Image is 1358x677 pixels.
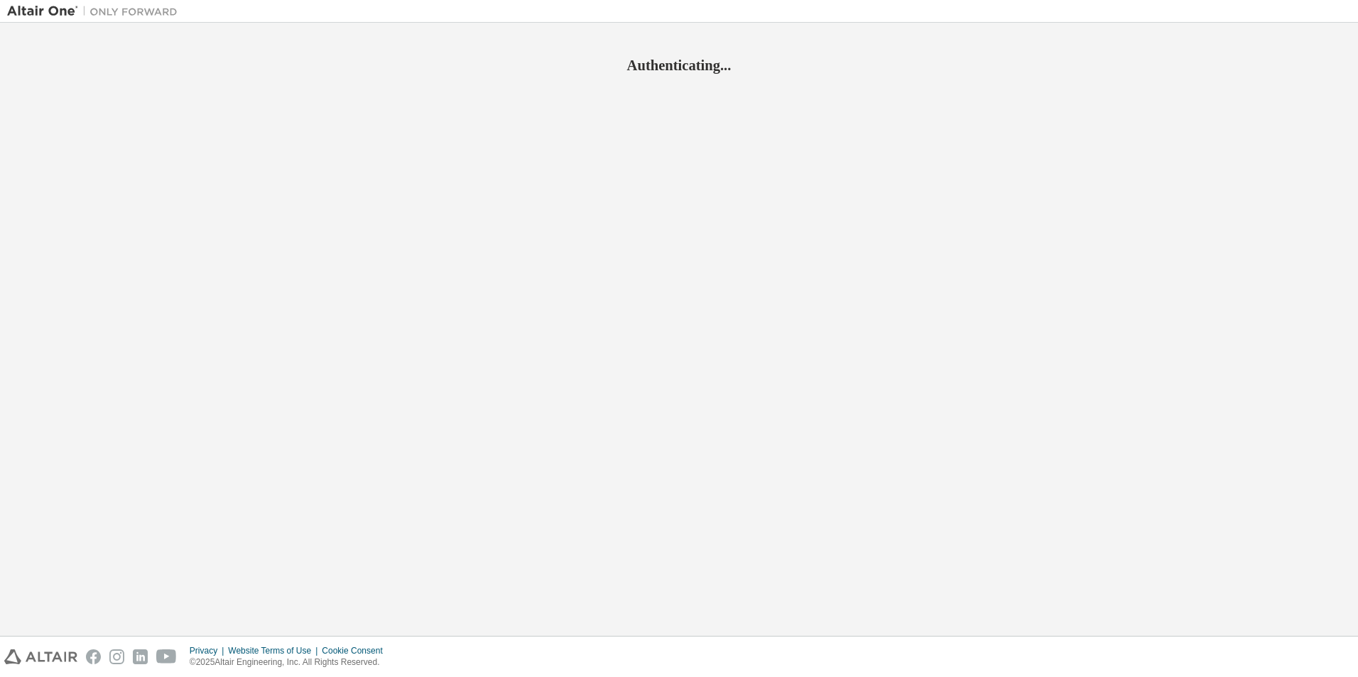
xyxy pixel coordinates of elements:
[322,645,391,656] div: Cookie Consent
[4,649,77,664] img: altair_logo.svg
[133,649,148,664] img: linkedin.svg
[190,645,228,656] div: Privacy
[7,4,185,18] img: Altair One
[228,645,322,656] div: Website Terms of Use
[156,649,177,664] img: youtube.svg
[7,56,1351,75] h2: Authenticating...
[86,649,101,664] img: facebook.svg
[109,649,124,664] img: instagram.svg
[190,656,391,668] p: © 2025 Altair Engineering, Inc. All Rights Reserved.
